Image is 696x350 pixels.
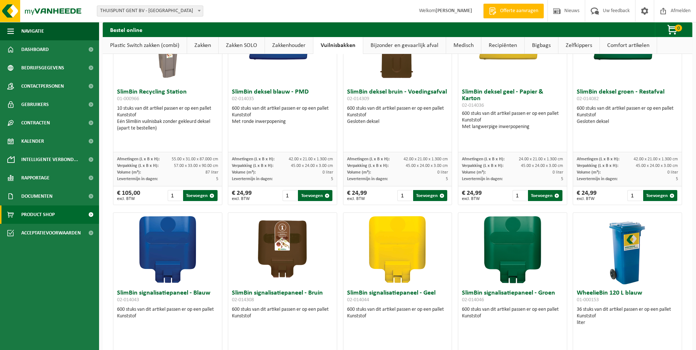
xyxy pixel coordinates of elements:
[347,297,369,303] span: 02-014044
[117,313,218,320] div: Kunststof
[347,170,371,175] span: Volume (m³):
[347,112,448,119] div: Kunststof
[117,177,158,181] span: Levertermijn in dagen:
[553,170,563,175] span: 0 liter
[521,164,563,168] span: 45.00 x 24.00 x 3.00 cm
[347,119,448,125] div: Gesloten deksel
[413,190,447,201] button: Toevoegen
[347,105,448,125] div: 600 stuks van dit artikel passen er op een pallet
[232,164,273,168] span: Verpakking (L x B x H):
[117,164,158,168] span: Verpakking (L x B x H):
[219,37,265,54] a: Zakken SOLO
[21,59,64,77] span: Bedrijfsgegevens
[476,213,549,286] img: 02-014046
[347,190,367,201] div: € 24,99
[232,112,333,119] div: Kunststof
[232,157,274,161] span: Afmetingen (L x B x H):
[462,157,504,161] span: Afmetingen (L x B x H):
[97,6,203,16] span: THUISPUNT GENT BV - GENT
[117,197,140,201] span: excl. BTW
[577,105,678,125] div: 600 stuks van dit artikel passen er op een pallet
[406,164,448,168] span: 45.00 x 24.00 x 3.00 cm
[558,37,600,54] a: Zelfkippers
[21,77,64,95] span: Contactpersonen
[483,4,544,18] a: Offerte aanvragen
[283,190,297,201] input: 1
[347,164,389,168] span: Verpakking (L x B x H):
[205,170,218,175] span: 87 liter
[232,306,333,320] div: 600 stuks van dit artikel passen er op een pallet
[21,22,44,40] span: Navigatie
[21,224,81,242] span: Acceptatievoorwaarden
[600,37,657,54] a: Comfort artikelen
[172,157,218,161] span: 55.00 x 31.00 x 87.000 cm
[577,320,678,326] div: liter
[313,37,363,54] a: Vuilnisbakken
[347,313,448,320] div: Kunststof
[21,95,49,114] span: Gebruikers
[577,164,618,168] span: Verpakking (L x B x H):
[577,306,678,326] div: 36 stuks van dit artikel passen er op een pallet
[168,190,182,201] input: 1
[462,117,563,124] div: Kunststof
[462,306,563,320] div: 600 stuks van dit artikel passen er op een pallet
[462,170,486,175] span: Volume (m³):
[347,306,448,320] div: 600 stuks van dit artikel passen er op een pallet
[627,190,642,201] input: 1
[462,110,563,130] div: 600 stuks van dit artikel passen er op een pallet
[347,96,369,102] span: 02-014309
[577,119,678,125] div: Gesloten deksel
[117,96,139,102] span: 01-000966
[183,190,217,201] button: Toevoegen
[232,170,256,175] span: Volume (m³):
[117,190,140,201] div: € 105,00
[361,213,434,286] img: 02-014044
[21,132,44,150] span: Kalender
[289,157,333,161] span: 42.00 x 21.00 x 1.300 cm
[577,170,601,175] span: Volume (m³):
[481,37,524,54] a: Recipiënten
[232,177,273,181] span: Levertermijn in dagen:
[117,112,218,119] div: Kunststof
[232,290,333,305] h3: SlimBin signalisatiepaneel - Bruin
[462,164,503,168] span: Verpakking (L x B x H):
[246,213,319,286] img: 02-014308
[498,7,540,15] span: Offerte aanvragen
[462,177,503,181] span: Levertermijn in dagen:
[21,205,55,224] span: Product Shop
[676,177,678,181] span: 5
[446,177,448,181] span: 5
[528,190,562,201] button: Toevoegen
[462,103,484,108] span: 02-014036
[232,105,333,125] div: 600 stuks van dit artikel passen er op een pallet
[347,197,367,201] span: excl. BTW
[117,297,139,303] span: 02-014043
[232,190,252,201] div: € 24,99
[174,164,218,168] span: 57.00 x 33.00 x 90.00 cm
[21,169,50,187] span: Rapportage
[347,157,390,161] span: Afmetingen (L x B x H):
[462,290,563,305] h3: SlimBin signalisatiepaneel - Groen
[577,290,678,305] h3: WheelieBin 120 L blauw
[117,306,218,320] div: 600 stuks van dit artikel passen er op een pallet
[577,112,678,119] div: Kunststof
[323,170,333,175] span: 0 liter
[462,313,563,320] div: Kunststof
[462,89,563,109] h3: SlimBin deksel geel - Papier & Karton
[21,114,50,132] span: Contracten
[591,213,664,286] img: 01-000153
[437,170,448,175] span: 0 liter
[232,197,252,201] span: excl. BTW
[577,190,597,201] div: € 24,99
[636,164,678,168] span: 45.00 x 24.00 x 3.00 cm
[117,119,218,132] div: Eén SlimBin vuilnisbak zonder gekleurd deksel (apart te bestellen)
[655,22,692,37] button: 0
[232,119,333,125] div: Met ronde inwerpopening
[131,213,204,286] img: 02-014043
[117,89,218,103] h3: SlimBin Recycling Station
[462,190,482,201] div: € 24,99
[347,177,388,181] span: Levertermijn in dagen:
[525,37,558,54] a: Bigbags
[577,313,678,320] div: Kunststof
[462,297,484,303] span: 02-014046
